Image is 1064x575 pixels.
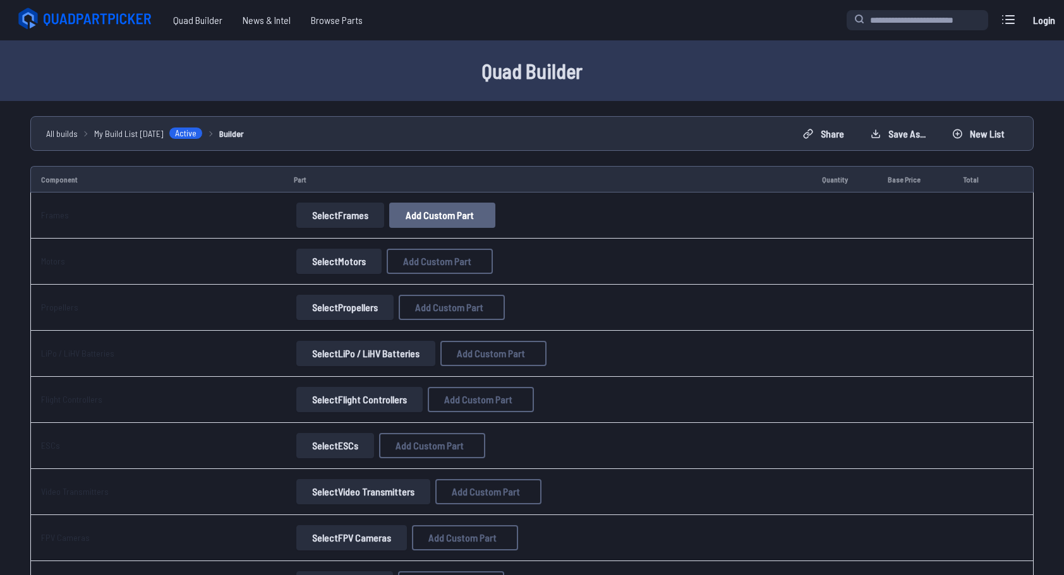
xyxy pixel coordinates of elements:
a: SelectFPV Cameras [294,525,409,550]
a: SelectESCs [294,433,377,458]
td: Total [953,166,1004,193]
a: Builder [219,127,244,140]
a: Motors [41,256,65,266]
span: Add Custom Part [415,302,483,312]
button: SelectPropellers [296,295,394,320]
a: All builds [46,127,78,140]
a: ESCs [41,440,60,451]
span: Add Custom Part [403,256,471,266]
a: Quad Builder [163,8,233,33]
td: Component [30,166,284,193]
td: Base Price [878,166,953,193]
a: SelectFlight Controllers [294,387,425,412]
button: Share [792,124,855,144]
a: SelectLiPo / LiHV Batteries [294,341,438,366]
span: Add Custom Part [444,394,512,405]
a: News & Intel [233,8,301,33]
a: Propellers [41,302,78,312]
a: SelectFrames [294,203,387,228]
td: Part [284,166,812,193]
span: Active [169,127,203,139]
span: Add Custom Part [452,487,520,497]
button: Add Custom Part [440,341,547,366]
a: Flight Controllers [41,394,102,405]
td: Quantity [812,166,878,193]
a: SelectMotors [294,249,384,274]
a: Login [1029,8,1059,33]
button: Add Custom Part [387,249,493,274]
a: FPV Cameras [41,532,90,543]
button: Add Custom Part [428,387,534,412]
span: Add Custom Part [428,533,497,543]
a: LiPo / LiHV Batteries [41,348,114,359]
button: Add Custom Part [389,203,495,228]
span: Add Custom Part [396,441,464,451]
button: SelectLiPo / LiHV Batteries [296,341,435,366]
span: Add Custom Part [406,210,474,220]
span: Add Custom Part [457,348,525,359]
button: SelectFrames [296,203,384,228]
a: Video Transmitters [41,486,109,497]
button: Add Custom Part [435,479,541,504]
button: SelectVideo Transmitters [296,479,430,504]
a: SelectPropellers [294,295,396,320]
button: Save as... [860,124,936,144]
button: SelectESCs [296,433,374,458]
button: Add Custom Part [379,433,485,458]
button: Add Custom Part [399,295,505,320]
button: SelectFPV Cameras [296,525,407,550]
a: Frames [41,210,69,220]
a: SelectVideo Transmitters [294,479,433,504]
span: My Build List [DATE] [94,127,164,140]
button: New List [941,124,1015,144]
a: My Build List [DATE]Active [94,127,203,140]
button: SelectFlight Controllers [296,387,423,412]
button: SelectMotors [296,249,382,274]
button: Add Custom Part [412,525,518,550]
h1: Quad Builder [128,56,936,86]
a: Browse Parts [301,8,373,33]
